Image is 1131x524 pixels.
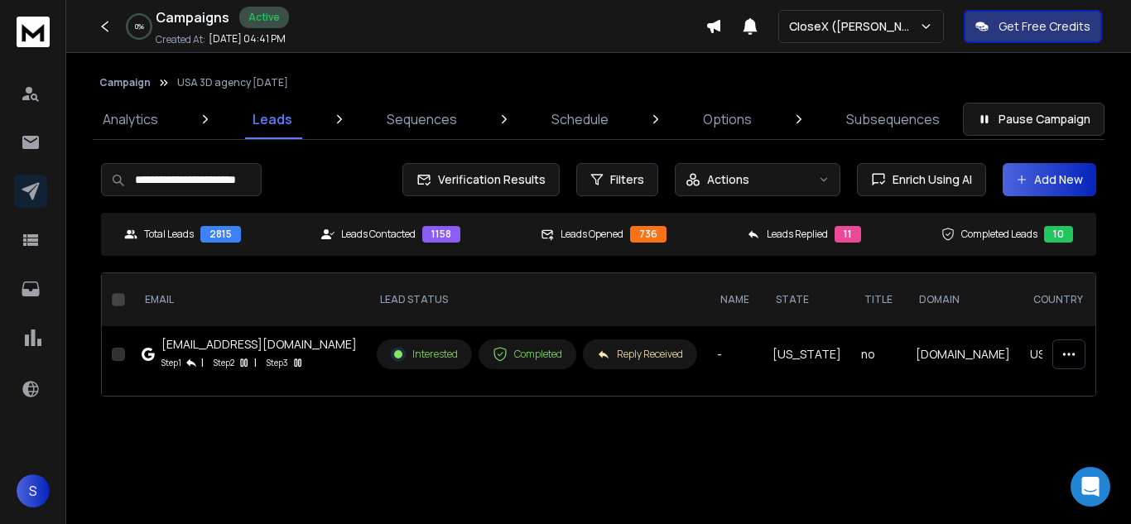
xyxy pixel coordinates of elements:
button: Campaign [99,76,151,89]
div: Reply Received [597,348,683,361]
button: Filters [576,163,658,196]
img: logo [17,17,50,47]
td: [US_STATE] [763,326,851,382]
th: State [763,273,851,326]
p: Leads Opened [561,228,623,241]
p: Step 3 [267,354,288,371]
p: Options [703,109,752,129]
p: Actions [707,171,749,188]
td: - [707,326,763,382]
p: | [254,354,257,371]
th: Country [1020,273,1096,326]
button: Get Free Credits [964,10,1102,43]
button: S [17,474,50,507]
span: Enrich Using AI [886,171,972,188]
div: 10 [1044,226,1073,243]
div: 11 [835,226,861,243]
span: Verification Results [431,171,546,188]
p: CloseX ([PERSON_NAME]) [789,18,919,35]
span: Filters [610,171,644,188]
th: NAME [707,273,763,326]
p: USA 3D agency [DATE] [177,76,288,89]
div: Completed [493,347,562,362]
div: Open Intercom Messenger [1071,467,1110,507]
a: Schedule [541,99,618,139]
p: Leads Contacted [341,228,416,241]
td: US [1020,326,1096,382]
p: Step 2 [214,354,234,371]
p: Total Leads [144,228,194,241]
td: no [851,326,906,382]
th: title [851,273,906,326]
td: [DOMAIN_NAME] [906,326,1020,382]
p: Leads Replied [767,228,828,241]
p: | [201,354,204,371]
p: Get Free Credits [999,18,1090,35]
button: Add New [1003,163,1096,196]
p: Step 1 [161,354,181,371]
button: Enrich Using AI [857,163,986,196]
p: Schedule [551,109,609,129]
a: Subsequences [836,99,950,139]
button: Pause Campaign [963,103,1105,136]
p: Created At: [156,33,205,46]
button: Verification Results [402,163,560,196]
p: Analytics [103,109,158,129]
div: 2815 [200,226,241,243]
p: Leads [253,109,292,129]
a: Analytics [93,99,168,139]
p: Subsequences [846,109,940,129]
h1: Campaigns [156,7,229,27]
th: LEAD STATUS [367,273,707,326]
th: EMAIL [132,273,367,326]
th: Domain [906,273,1020,326]
a: Leads [243,99,302,139]
p: Sequences [387,109,457,129]
p: 0 % [135,22,144,31]
div: [EMAIL_ADDRESS][DOMAIN_NAME] [161,336,357,353]
p: [DATE] 04:41 PM [209,32,286,46]
a: Options [693,99,762,139]
p: Completed Leads [961,228,1037,241]
div: Active [239,7,289,28]
div: Interested [391,347,458,362]
div: 1158 [422,226,460,243]
a: Sequences [377,99,467,139]
div: 736 [630,226,667,243]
